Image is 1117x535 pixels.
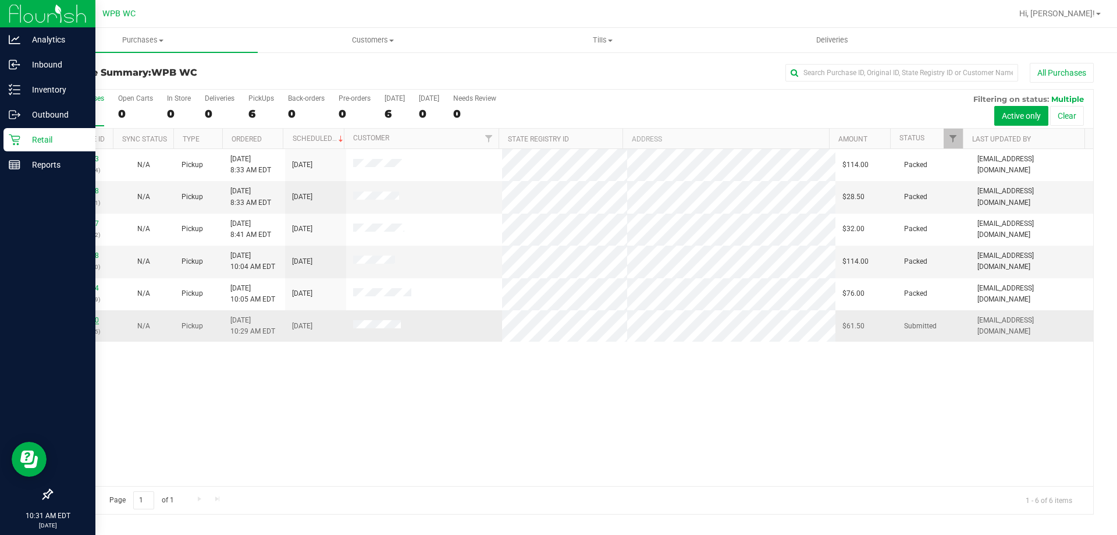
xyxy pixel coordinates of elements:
th: Address [622,129,829,149]
button: All Purchases [1030,63,1094,83]
span: [EMAIL_ADDRESS][DOMAIN_NAME] [977,250,1086,272]
span: Hi, [PERSON_NAME]! [1019,9,1095,18]
p: Inbound [20,58,90,72]
a: Customer [353,134,389,142]
span: Customers [258,35,487,45]
a: Filter [479,129,499,148]
span: [DATE] 10:29 AM EDT [230,315,275,337]
iframe: Resource center [12,442,47,477]
inline-svg: Reports [9,159,20,171]
span: [EMAIL_ADDRESS][DOMAIN_NAME] [977,154,1086,176]
a: Amount [838,135,867,143]
div: Deliveries [205,94,234,102]
span: $28.50 [842,192,865,203]
button: N/A [137,256,150,267]
span: [EMAIL_ADDRESS][DOMAIN_NAME] [977,315,1086,337]
span: [EMAIL_ADDRESS][DOMAIN_NAME] [977,186,1086,208]
span: Multiple [1051,94,1084,104]
span: [DATE] [292,160,312,171]
a: Filter [944,129,963,148]
span: [DATE] 10:05 AM EDT [230,283,275,305]
button: N/A [137,224,150,235]
span: [EMAIL_ADDRESS][DOMAIN_NAME] [977,283,1086,305]
div: [DATE] [385,94,405,102]
span: Not Applicable [137,161,150,169]
p: Retail [20,133,90,147]
a: State Registry ID [508,135,569,143]
p: Reports [20,158,90,172]
span: Submitted [904,321,937,332]
span: WPB WC [151,67,197,78]
span: [DATE] [292,256,312,267]
button: N/A [137,160,150,171]
input: Search Purchase ID, Original ID, State Registry ID or Customer Name... [785,64,1018,82]
a: Purchases [28,28,258,52]
a: 11971533 [66,155,99,163]
span: Not Applicable [137,322,150,330]
a: 11972680 [66,316,99,324]
button: N/A [137,321,150,332]
h3: Purchase Summary: [51,68,399,78]
span: Not Applicable [137,257,150,265]
div: 0 [118,107,153,121]
div: 0 [339,107,371,121]
span: Pickup [182,160,203,171]
div: Needs Review [453,94,496,102]
span: Tills [488,35,717,45]
span: [DATE] 8:33 AM EDT [230,186,271,208]
inline-svg: Analytics [9,34,20,45]
div: [DATE] [419,94,439,102]
span: WPB WC [102,9,136,19]
span: Packed [904,256,927,267]
a: Status [899,134,924,142]
span: [DATE] [292,192,312,203]
p: Inventory [20,83,90,97]
span: [DATE] 8:41 AM EDT [230,218,271,240]
span: [DATE] 8:33 AM EDT [230,154,271,176]
p: Analytics [20,33,90,47]
span: Packed [904,224,927,235]
span: Not Applicable [137,225,150,233]
button: N/A [137,192,150,203]
a: 11971868 [66,187,99,195]
a: Tills [488,28,717,52]
div: 0 [167,107,191,121]
inline-svg: Outbound [9,109,20,121]
a: 11972248 [66,251,99,260]
inline-svg: Retail [9,134,20,146]
span: $114.00 [842,256,869,267]
div: 0 [453,107,496,121]
span: Pickup [182,192,203,203]
input: 1 [133,491,154,509]
span: Packed [904,160,927,171]
span: Pickup [182,288,203,299]
span: [DATE] [292,321,312,332]
a: Ordered [232,135,262,143]
p: 10:31 AM EDT [5,511,90,521]
div: 0 [419,107,439,121]
span: $114.00 [842,160,869,171]
a: Type [183,135,200,143]
div: 6 [248,107,274,121]
span: Page of 1 [99,491,183,509]
button: Active only [994,106,1048,126]
a: Customers [258,28,488,52]
span: [DATE] [292,288,312,299]
a: Scheduled [293,134,346,143]
div: In Store [167,94,191,102]
span: Pickup [182,321,203,332]
inline-svg: Inventory [9,84,20,95]
span: Purchases [28,35,258,45]
a: Last Updated By [972,135,1031,143]
span: Deliveries [801,35,864,45]
div: 0 [205,107,234,121]
p: Outbound [20,108,90,122]
span: [DATE] 10:04 AM EDT [230,250,275,272]
div: 0 [288,107,325,121]
span: Packed [904,192,927,203]
div: Open Carts [118,94,153,102]
span: Pickup [182,224,203,235]
span: Filtering on status: [973,94,1049,104]
div: PickUps [248,94,274,102]
a: 11972274 [66,284,99,292]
